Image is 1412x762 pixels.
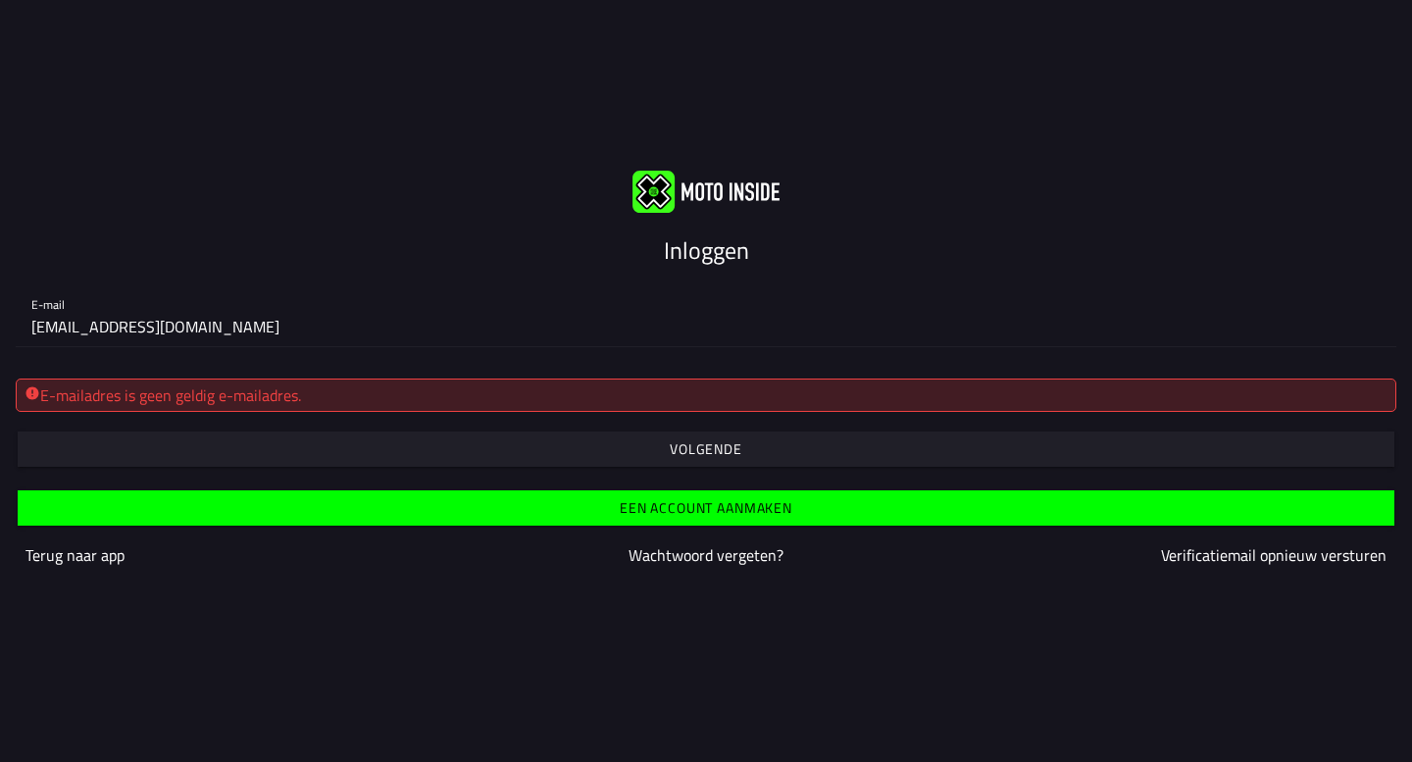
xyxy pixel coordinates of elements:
[25,383,1387,407] div: E-mailadres is geen geldig e-mailadres.
[1161,543,1387,567] a: Verificatiemail opnieuw versturen
[629,543,783,567] a: Wachtwoord vergeten?
[670,442,742,456] ion-text: Volgende
[31,307,1381,346] input: E-mail
[25,543,125,567] a: Terug naar app
[18,490,1394,526] ion-button: Een account aanmaken
[25,385,40,401] ion-icon: alert
[664,232,749,268] ion-text: Inloggen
